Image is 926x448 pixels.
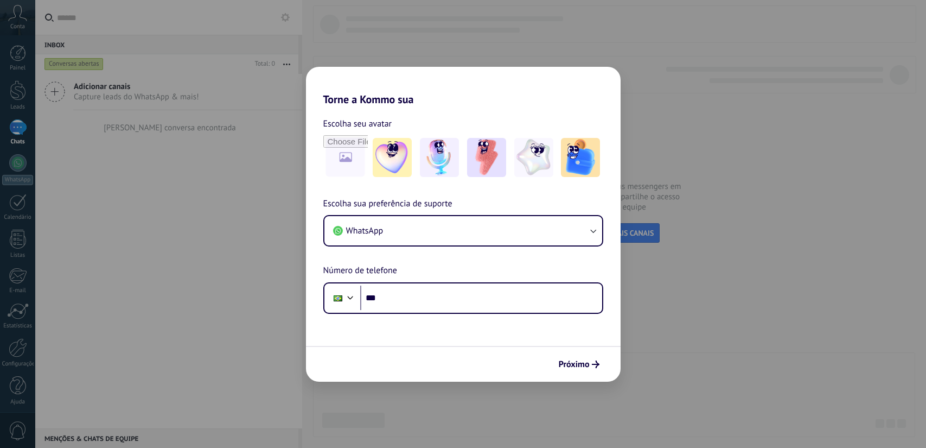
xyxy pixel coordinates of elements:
[373,138,412,177] img: -1.jpeg
[324,216,602,245] button: WhatsApp
[323,117,392,131] span: Escolha seu avatar
[420,138,459,177] img: -2.jpeg
[554,355,604,374] button: Próximo
[306,67,621,106] h2: Torne a Kommo sua
[346,225,384,236] span: WhatsApp
[514,138,553,177] img: -4.jpeg
[323,197,452,211] span: Escolha sua preferência de suporte
[328,287,348,310] div: Brazil: + 55
[559,361,590,368] span: Próximo
[467,138,506,177] img: -3.jpeg
[323,264,397,278] span: Número de telefone
[561,138,600,177] img: -5.jpeg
